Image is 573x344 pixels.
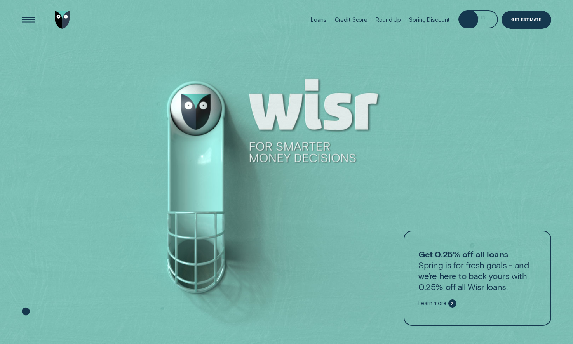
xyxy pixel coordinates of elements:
[409,16,450,23] div: Spring Discount
[19,11,37,29] button: Open Menu
[335,16,367,23] div: Credit Score
[418,300,446,307] span: Learn more
[311,16,326,23] div: Loans
[376,16,401,23] div: Round Up
[458,10,498,28] button: Log in
[418,249,536,292] p: Spring is for fresh goals - and we’re here to back yours with 0.25% off all Wisr loans.
[418,249,508,259] strong: Get 0.25% off all loans
[55,11,70,29] img: Wisr
[502,11,551,29] a: Get Estimate
[404,231,551,325] a: Get 0.25% off all loansSpring is for fresh goals - and we’re here to back yours with 0.25% off al...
